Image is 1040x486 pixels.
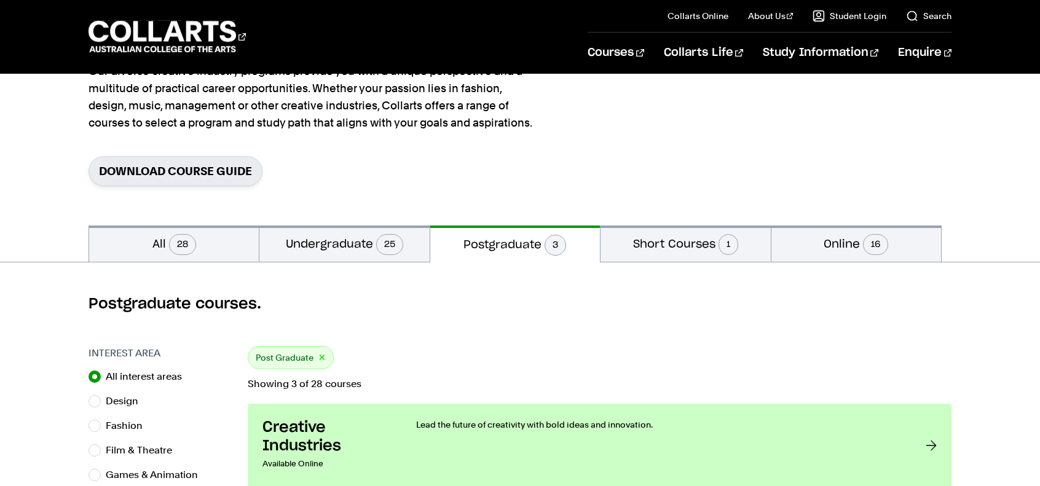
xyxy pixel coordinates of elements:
h2: Postgraduate courses. [89,294,951,314]
span: 28 [169,234,196,255]
a: Study Information [763,33,878,73]
div: Go to homepage [89,19,246,54]
label: All interest areas [106,368,192,385]
a: Collarts Online [668,10,728,22]
h3: Creative Industries [262,418,392,455]
span: 3 [545,235,566,256]
label: Games & Animation [106,466,208,484]
p: Lead the future of creativity with bold ideas and innovation. [416,418,901,431]
button: × [318,351,326,365]
h3: Interest Area [89,346,235,361]
a: Courses [588,33,644,73]
a: Student Login [813,10,886,22]
button: Undergraduate25 [259,225,429,262]
a: About Us [748,10,794,22]
a: Download Course Guide [89,156,262,186]
label: Film & Theatre [106,442,182,459]
a: Search [906,10,951,22]
div: Post Graduate [248,346,334,369]
button: Postgraduate3 [430,225,600,262]
button: All28 [89,225,259,262]
button: Online16 [771,225,941,262]
span: 1 [719,234,738,255]
a: Enquire [898,33,951,73]
span: 16 [863,234,888,255]
span: 25 [376,234,403,255]
p: Available Online [262,455,392,472]
button: Short Courses1 [601,225,770,262]
p: Showing 3 of 28 courses [248,379,951,389]
label: Fashion [106,417,152,434]
a: Collarts Life [664,33,743,73]
label: Design [106,393,148,410]
p: Our diverse creative industry programs provide you with a unique perspective and a multitude of p... [89,63,537,131]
